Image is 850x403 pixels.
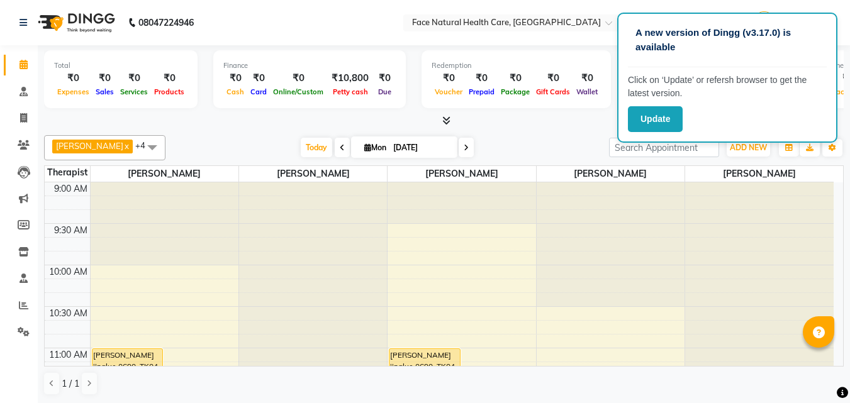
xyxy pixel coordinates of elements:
div: ₹0 [432,71,466,86]
div: ₹0 [223,71,247,86]
div: ₹0 [498,71,533,86]
span: [PERSON_NAME] [56,141,123,151]
span: [PERSON_NAME] [685,166,834,182]
span: 1 / 1 [62,377,79,390]
div: 9:30 AM [52,224,90,237]
div: ₹0 [533,71,573,86]
div: 9:00 AM [52,182,90,196]
span: Voucher [432,87,466,96]
span: [PERSON_NAME] [91,166,238,182]
b: 08047224946 [138,5,194,40]
div: 11:00 AM [47,348,90,362]
span: Expenses [54,87,92,96]
span: Card [247,87,270,96]
img: logo [32,5,118,40]
span: Mon [361,143,389,152]
span: +4 [135,140,155,150]
p: A new version of Dingg (v3.17.0) is available [635,26,819,54]
div: Total [54,60,187,71]
button: Update [628,106,683,132]
span: Online/Custom [270,87,327,96]
span: ADD NEW [730,143,767,152]
div: 10:30 AM [47,307,90,320]
span: Prepaid [466,87,498,96]
span: Today [301,138,332,157]
div: ₹10,800 [327,71,374,86]
div: ₹0 [466,71,498,86]
div: ₹0 [270,71,327,86]
span: Products [151,87,187,96]
div: Finance [223,60,396,71]
input: Search Appointment [609,138,719,157]
div: ₹0 [92,71,117,86]
div: ₹0 [247,71,270,86]
div: ₹0 [151,71,187,86]
span: [PERSON_NAME] [537,166,685,182]
div: ₹0 [374,71,396,86]
span: Due [375,87,394,96]
div: Therapist [45,166,90,179]
div: ₹0 [54,71,92,86]
span: Cash [223,87,247,96]
a: x [123,141,129,151]
div: Redemption [432,60,601,71]
img: sangeetha [753,11,775,33]
span: Gift Cards [533,87,573,96]
div: 10:00 AM [47,265,90,279]
input: 2025-09-01 [389,138,452,157]
iframe: chat widget [797,353,837,390]
button: ADD NEW [727,139,770,157]
span: Wallet [573,87,601,96]
span: [PERSON_NAME] [388,166,535,182]
p: Click on ‘Update’ or refersh browser to get the latest version. [628,74,827,100]
span: [PERSON_NAME] [239,166,387,182]
span: Sales [92,87,117,96]
span: Petty cash [330,87,371,96]
div: ₹0 [117,71,151,86]
span: Services [117,87,151,96]
div: ₹0 [573,71,601,86]
span: Package [498,87,533,96]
